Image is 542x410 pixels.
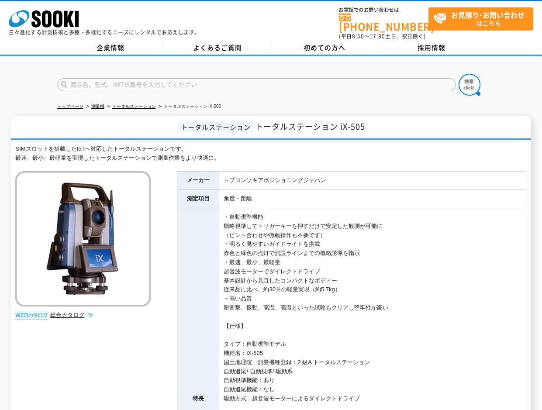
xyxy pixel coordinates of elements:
th: メーカー [177,172,219,190]
a: よくあるご質問 [164,41,271,55]
td: 角度・距離 [219,190,526,208]
a: 総合カタログ [50,312,93,318]
a: 企業情報 [57,41,164,55]
span: お電話でのお問い合わせは [339,7,428,13]
a: お見積り･お問い合わせはこちら [428,7,533,31]
span: 8:50 [352,32,364,40]
span: (平日 ～ 土日、祝日除く) [339,32,425,40]
li: トータルステーション iX-505 [157,102,221,111]
img: トータルステーション iX-505 [15,171,151,307]
a: 採用情報 [378,41,485,55]
td: トプコンソキアポジショニングジャパン [219,172,526,190]
a: トータルステーション [112,104,156,109]
div: SIMスロットを搭載したIoTへ対応したトータルステーションです。 最速、最小、最軽量を実現したトータルステーションで測量作業をより快適に。 [15,145,526,163]
a: [PHONE_NUMBER] [339,14,428,31]
th: 測定項目 [177,190,219,208]
strong: お見積り･お問い合わせ [451,10,525,20]
span: 17:30 [369,32,385,40]
input: 商品名、型式、NETIS番号を入力してください [57,78,456,91]
a: 測量機 [91,104,104,109]
a: 初めての方へ [271,41,378,55]
a: トップページ [57,104,83,109]
span: トータルステーション iX-505 [255,121,365,132]
img: webカタログ [15,311,48,320]
img: btn_search.png [459,74,480,96]
span: トータルステーション [179,122,253,132]
p: 日々進化する計測技術と多種・多様化するニーズにレンタルでお応えします。 [9,30,200,35]
span: 初めての方へ [304,43,345,52]
span: はこちら [433,8,533,30]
